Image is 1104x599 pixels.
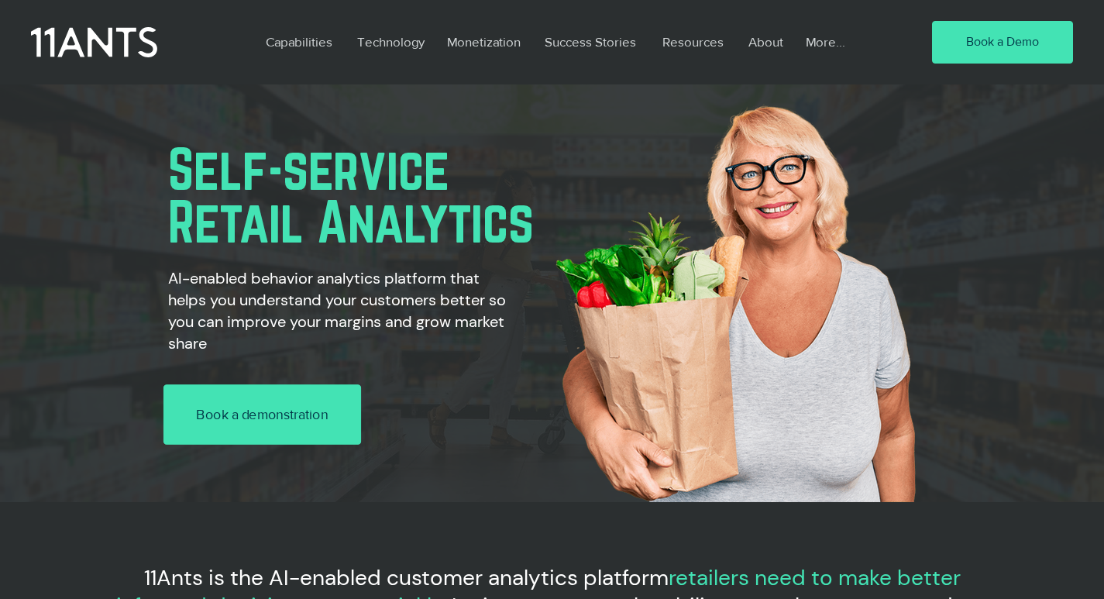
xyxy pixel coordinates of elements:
[168,190,534,253] span: Retail Analytics
[655,24,731,60] p: Resources
[254,24,887,60] nav: Site
[651,24,737,60] a: Resources
[168,267,507,354] h2: AI-enabled behavior analytics platform that helps you understand your customers better so you can...
[346,24,435,60] a: Technology
[254,24,346,60] a: Capabilities
[533,24,651,60] a: Success Stories
[144,563,669,592] span: 11Ants is the AI-enabled customer analytics platform
[349,24,432,60] p: Technology
[439,24,528,60] p: Monetization
[168,137,449,201] span: Self-service
[163,384,361,445] a: Book a demonstration
[737,24,794,60] a: About
[258,24,340,60] p: Capabilities
[435,24,533,60] a: Monetization
[196,405,328,425] span: Book a demonstration
[932,21,1073,64] a: Book a Demo
[741,24,791,60] p: About
[537,24,644,60] p: Success Stories
[966,33,1039,50] span: Book a Demo
[798,24,853,60] p: More...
